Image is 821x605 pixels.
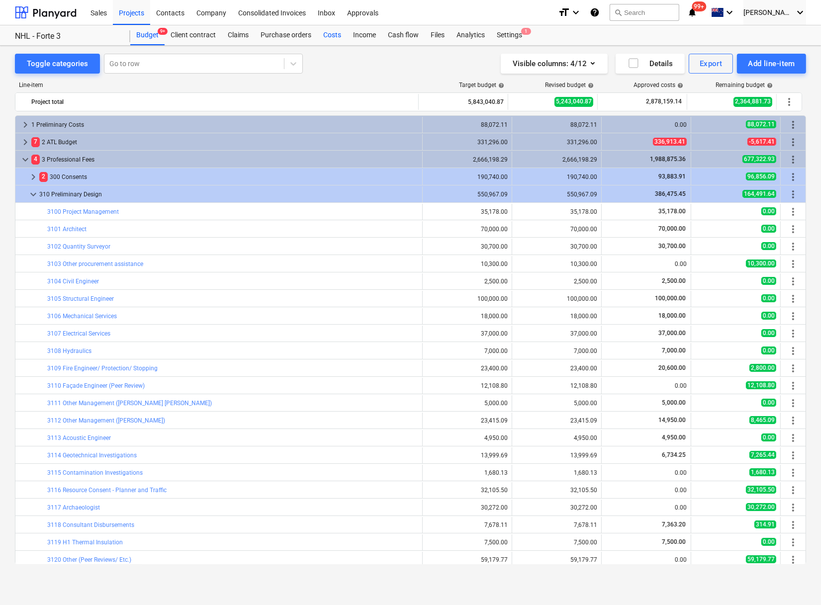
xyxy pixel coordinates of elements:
div: 23,415.09 [516,417,597,424]
div: 0.00 [606,556,687,563]
div: Approved costs [634,82,683,88]
div: 7,000.00 [427,347,508,354]
a: Client contract [165,25,222,45]
span: 0.00 [761,242,776,250]
span: More actions [787,380,799,392]
div: NHL - Forte 3 [15,31,118,42]
a: 3119 H1 Thermal Insulation [47,539,123,546]
a: 3120 Other (Peer Reviews/ Etc.) [47,556,131,563]
a: Cash flow [382,25,425,45]
button: Export [689,54,733,74]
span: More actions [787,345,799,357]
span: 70,000.00 [657,225,687,232]
div: 2,666,198.29 [427,156,508,163]
a: 3112 Other Management ([PERSON_NAME]) [47,417,165,424]
a: 3101 Architect [47,226,87,233]
div: 190,740.00 [516,173,597,180]
a: 3118 Consultant Disbursements [47,521,134,528]
div: Visible columns : 4/12 [513,57,596,70]
span: 7,500.00 [661,538,687,545]
span: 0.00 [761,329,776,337]
span: More actions [787,258,799,270]
span: keyboard_arrow_down [27,188,39,200]
i: keyboard_arrow_down [794,6,806,18]
span: [PERSON_NAME] [743,8,793,16]
div: 4,950.00 [516,434,597,441]
a: 3108 Hydraulics [47,347,91,354]
a: Analytics [451,25,491,45]
div: 35,178.00 [516,208,597,215]
span: 4,950.00 [661,434,687,441]
div: 10,300.00 [516,260,597,267]
div: 13,999.69 [427,452,508,459]
div: 23,400.00 [516,365,597,372]
span: -5,617.41 [747,138,776,146]
span: More actions [787,397,799,409]
span: 35,178.00 [657,208,687,215]
button: Add line-item [737,54,806,74]
span: More actions [787,432,799,444]
a: 3116 Resource Consent - Planner and Traffic [47,487,167,494]
div: 23,415.09 [427,417,508,424]
span: keyboard_arrow_down [19,154,31,166]
div: 0.00 [606,469,687,476]
div: 30,700.00 [516,243,597,250]
div: 5,000.00 [516,400,597,407]
span: help [496,83,504,88]
div: 2 ATL Budget [31,134,418,150]
div: 59,179.77 [516,556,597,563]
a: 3105 Structural Engineer [47,295,114,302]
button: Details [616,54,685,74]
span: 314.91 [754,520,776,528]
div: Remaining budget [716,82,773,88]
div: 331,296.00 [427,139,508,146]
a: Income [347,25,382,45]
div: 70,000.00 [516,226,597,233]
div: Project total [31,94,414,110]
div: 18,000.00 [516,313,597,320]
div: 5,000.00 [427,400,508,407]
span: 2,878,159.14 [645,97,683,106]
span: 100,000.00 [654,295,687,302]
a: Costs [317,25,347,45]
a: 3111 Other Management ([PERSON_NAME] [PERSON_NAME]) [47,400,212,407]
a: 3113 Acoustic Engineer [47,434,111,441]
span: 5,243,040.87 [554,97,593,106]
span: 7,363.20 [661,521,687,528]
span: More actions [787,449,799,461]
div: 0.00 [606,504,687,511]
div: 2,666,198.29 [516,156,597,163]
div: Settings [491,25,528,45]
span: 7,265.44 [749,451,776,459]
span: More actions [787,502,799,514]
div: 32,105.50 [427,487,508,494]
div: 7,678.11 [427,521,508,528]
a: Purchase orders [255,25,317,45]
div: 23,400.00 [427,365,508,372]
a: 3102 Quantity Surveyor [47,243,110,250]
div: 2,500.00 [427,278,508,285]
span: 2,800.00 [749,364,776,372]
a: Claims [222,25,255,45]
div: 12,108.80 [427,382,508,389]
span: help [765,83,773,88]
div: 0.00 [606,487,687,494]
div: 7,000.00 [516,347,597,354]
span: 1,988,875.36 [649,156,687,163]
iframe: Chat Widget [771,557,821,605]
span: 0.00 [761,433,776,441]
div: Line-item [15,82,419,88]
span: More actions [787,154,799,166]
div: 1 Preliminary Costs [31,117,418,133]
div: Add line-item [748,57,795,70]
span: keyboard_arrow_right [19,119,31,131]
span: 0.00 [761,207,776,215]
span: 1 [521,28,531,35]
span: 8,465.09 [749,416,776,424]
span: 4 [31,155,40,164]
